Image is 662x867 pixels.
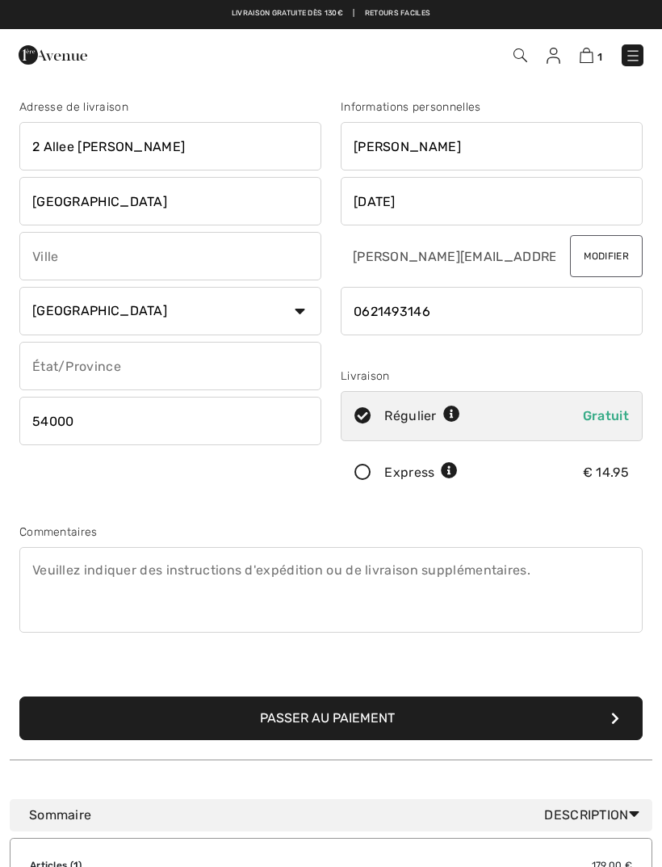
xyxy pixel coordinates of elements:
[583,463,629,482] div: € 14.95
[597,51,602,63] span: 1
[580,48,593,63] img: Panier d'achat
[19,39,87,71] img: 1ère Avenue
[19,46,87,61] a: 1ère Avenue
[341,232,557,280] input: Courriel
[341,177,643,225] input: Nom de famille
[513,48,527,62] img: Recherche
[570,235,643,277] button: Modifier
[19,524,643,541] div: Commentaires
[341,99,643,116] div: Informations personnelles
[19,177,321,225] input: Adresse ligne 2
[583,408,629,423] span: Gratuit
[19,232,321,280] input: Ville
[19,342,321,390] input: État/Province
[232,8,343,19] a: Livraison gratuite dès 130€
[547,48,560,64] img: Mes infos
[19,397,321,445] input: Code Postal
[580,45,602,65] a: 1
[341,287,643,335] input: Téléphone portable
[353,8,354,19] span: |
[544,806,646,825] span: Description
[19,697,643,740] button: Passer au paiement
[625,48,641,64] img: Menu
[384,463,458,482] div: Express
[29,806,646,825] div: Sommaire
[384,406,460,426] div: Régulier
[341,368,643,385] div: Livraison
[365,8,431,19] a: Retours faciles
[19,99,321,116] div: Adresse de livraison
[19,122,321,170] input: Adresse ligne 1
[341,122,643,170] input: Prénom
